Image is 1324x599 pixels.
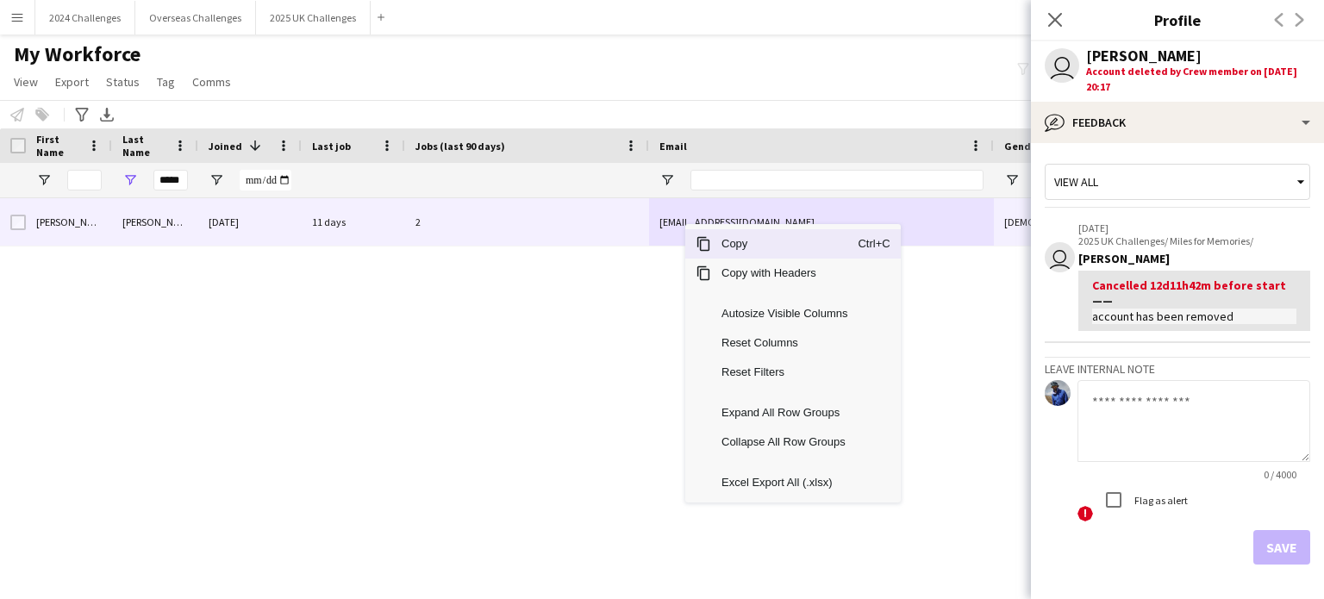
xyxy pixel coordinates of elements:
[1045,361,1310,377] h3: Leave internal note
[1086,64,1310,95] div: Account deleted by Crew member on [DATE] 20:17
[1031,9,1324,31] h3: Profile
[48,71,96,93] a: Export
[711,328,858,358] span: Reset Columns
[1004,140,1041,153] span: Gender
[685,224,901,502] div: Context Menu
[10,138,26,153] input: Column with Header Selection
[10,215,26,230] input: Row Selection is disabled for this row (unchecked)
[35,1,135,34] button: 2024 Challenges
[659,172,675,188] button: Open Filter Menu
[198,198,302,246] div: [DATE]
[55,74,89,90] span: Export
[256,1,371,34] button: 2025 UK Challenges
[1078,222,1310,234] p: [DATE]
[106,74,140,90] span: Status
[994,198,1080,246] div: [DEMOGRAPHIC_DATA]
[14,41,141,67] span: My Workforce
[67,170,102,190] input: First Name Filter Input
[405,198,649,246] div: 2
[1131,494,1188,507] label: Flag as alert
[711,299,858,328] span: Autosize Visible Columns
[153,170,188,190] input: Last Name Filter Input
[1054,174,1098,190] span: View all
[711,358,858,387] span: Reset Filters
[1077,506,1093,521] span: !
[192,74,231,90] span: Comms
[185,71,238,93] a: Comms
[72,104,92,125] app-action-btn: Advanced filters
[36,172,52,188] button: Open Filter Menu
[209,140,242,153] span: Joined
[112,198,198,246] div: [PERSON_NAME]
[711,229,858,259] span: Copy
[14,74,38,90] span: View
[36,133,81,159] span: First Name
[711,468,858,497] span: Excel Export All (.xlsx)
[99,71,147,93] a: Status
[690,170,984,190] input: Email Filter Input
[26,198,112,246] div: [PERSON_NAME]
[1004,172,1020,188] button: Open Filter Menu
[312,140,351,153] span: Last job
[150,71,182,93] a: Tag
[1092,309,1296,324] div: account has been removed
[415,140,505,153] span: Jobs (last 90 days)
[157,74,175,90] span: Tag
[1250,468,1310,481] span: 0 / 4000
[122,172,138,188] button: Open Filter Menu
[711,398,858,427] span: Expand All Row Groups
[1078,234,1310,247] p: 2025 UK Challenges/ Miles for Memories/
[302,198,405,246] div: 11 days
[649,198,994,246] div: [EMAIL_ADDRESS][DOMAIN_NAME]
[7,71,45,93] a: View
[711,259,858,288] span: Copy with Headers
[1078,251,1310,266] div: [PERSON_NAME]
[97,104,117,125] app-action-btn: Export XLSX
[1086,48,1202,64] div: [PERSON_NAME]
[209,172,224,188] button: Open Filter Menu
[1092,278,1296,309] div: Cancelled 12d11h42m before start
[711,427,858,457] span: Collapse All Row Groups
[858,229,895,259] span: Ctrl+C
[135,1,256,34] button: Overseas Challenges
[240,170,291,190] input: Joined Filter Input
[122,133,167,159] span: Last Name
[1031,102,1324,143] div: Feedback
[659,140,687,153] span: Email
